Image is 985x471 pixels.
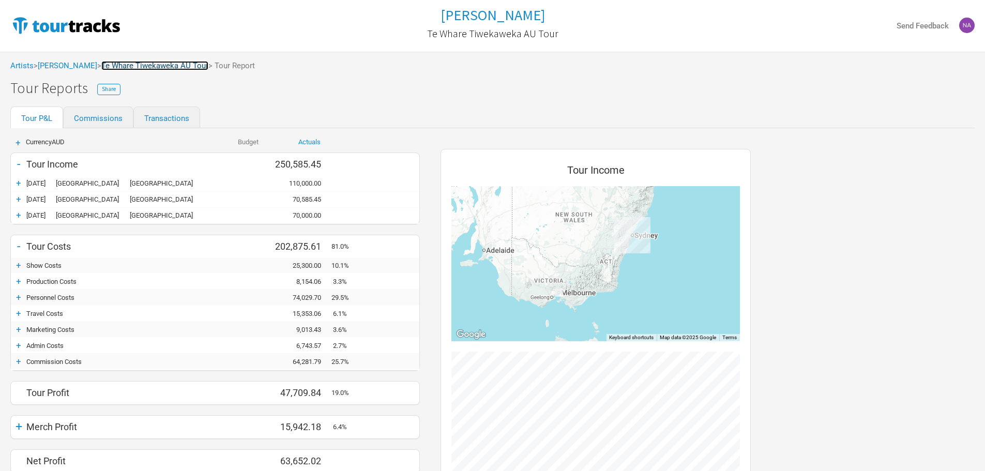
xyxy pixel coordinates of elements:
[26,211,130,219] div: Melbourne
[269,326,331,333] div: 9,013.43
[269,179,331,187] div: 110,000.00
[26,179,130,187] div: Sydney
[331,423,357,431] div: 6.4%
[10,80,120,96] h1: Tour Reports
[269,455,331,466] div: 63,652.02
[26,195,130,203] div: Melbourne
[11,308,26,318] div: +
[26,211,46,219] span: [DATE]
[269,262,331,269] div: 25,300.00
[454,328,488,341] img: Google
[26,387,207,398] div: Tour Profit
[26,421,207,432] div: Merch Profit
[11,239,26,253] div: -
[609,334,654,341] button: Keyboard shortcuts
[26,159,207,170] div: Tour Income
[331,278,357,285] div: 3.3%
[331,262,357,269] div: 10.1%
[26,241,207,252] div: Tour Costs
[11,194,26,204] div: +
[897,21,949,31] strong: Send Feedback
[427,23,558,44] a: Te Whare Tiwekaweka AU Tour
[555,289,563,296] div: Melbourne, Victoria (70,000.00)
[26,358,207,366] div: Commission Costs
[269,358,331,366] div: 64,281.79
[26,342,207,350] div: Admin Costs
[26,138,65,146] span: Currency AUD
[441,6,545,24] h1: [PERSON_NAME]
[614,217,650,253] div: Sydney, New South Wales (110,000.00)
[11,157,26,171] div: -
[26,262,207,269] div: Show Costs
[10,61,34,70] a: Artists
[38,61,97,70] a: [PERSON_NAME]
[660,335,716,340] span: Map data ©2025 Google
[331,242,357,250] div: 81.0%
[269,310,331,317] div: 15,353.06
[441,7,545,23] a: [PERSON_NAME]
[331,342,357,350] div: 2.7%
[11,292,26,302] div: +
[10,15,122,36] img: TourTracks
[722,335,737,340] a: Terms
[130,179,207,187] div: Sydney Opera House
[26,294,207,301] div: Personnel Costs
[331,294,357,301] div: 29.5%
[208,62,255,70] span: > Tour Report
[11,178,26,188] div: +
[11,210,26,220] div: +
[269,342,331,350] div: 6,743.57
[11,340,26,351] div: +
[11,276,26,286] div: +
[331,358,357,366] div: 25.7%
[10,139,26,147] div: +
[269,241,331,252] div: 202,875.61
[331,389,357,397] div: 19.0%
[34,62,97,70] span: >
[269,421,331,432] div: 15,942.18
[238,138,259,146] a: Budget
[26,455,207,466] div: Net Profit
[97,62,208,70] span: >
[133,107,200,128] a: Transactions
[11,260,26,270] div: +
[269,294,331,301] div: 74,029.70
[269,278,331,285] div: 8,154.06
[26,179,46,187] span: [DATE]
[331,326,357,333] div: 3.6%
[26,278,207,285] div: Production Costs
[26,195,46,203] span: [DATE]
[10,107,63,128] a: Tour P&L
[130,195,207,203] div: Melbourne Town Hall
[130,211,207,219] div: Melbourne Town Hall
[101,61,208,70] a: Te Whare Tiwekaweka AU Tour
[331,310,357,317] div: 6.1%
[454,328,488,341] a: Open this area in Google Maps (opens a new window)
[11,419,26,434] div: +
[269,387,331,398] div: 47,709.84
[26,326,207,333] div: Marketing Costs
[555,288,563,297] div: Melbourne, Victoria (70,585.45)
[959,18,975,33] img: Tash
[11,356,26,367] div: +
[63,107,133,128] a: Commissions
[269,195,331,203] div: 70,585.45
[269,211,331,219] div: 70,000.00
[427,28,558,39] h2: Te Whare Tiwekaweka AU Tour
[11,324,26,335] div: +
[102,85,116,93] span: Share
[298,138,321,146] a: Actuals
[26,310,207,317] div: Travel Costs
[269,159,331,170] div: 250,585.45
[97,84,120,95] button: Share
[451,160,740,186] div: Tour Income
